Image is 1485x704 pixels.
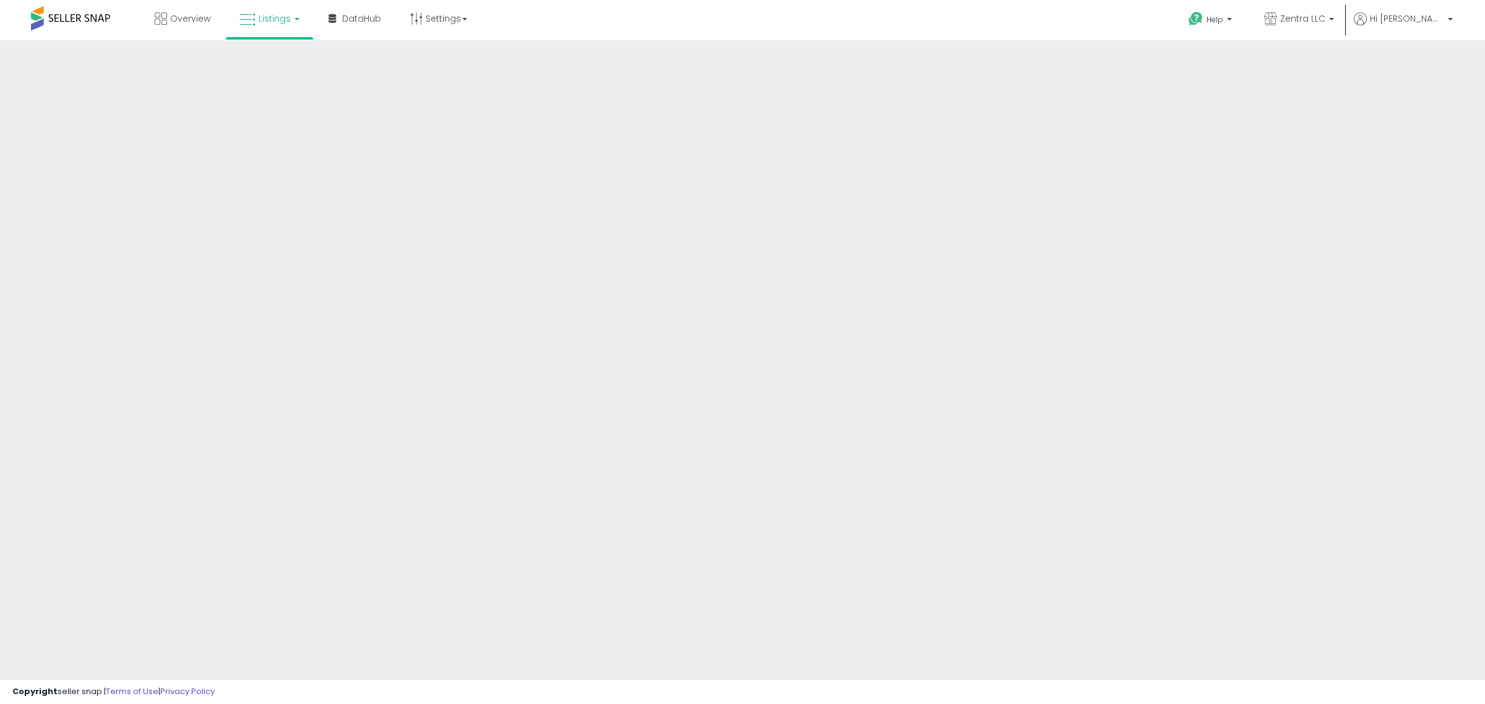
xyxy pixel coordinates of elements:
[1188,11,1203,27] i: Get Help
[1354,12,1453,40] a: Hi [PERSON_NAME]
[1179,2,1244,40] a: Help
[1207,14,1223,25] span: Help
[1370,12,1444,25] span: Hi [PERSON_NAME]
[170,12,210,25] span: Overview
[259,12,291,25] span: Listings
[1280,12,1325,25] span: Zentra LLC
[342,12,381,25] span: DataHub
